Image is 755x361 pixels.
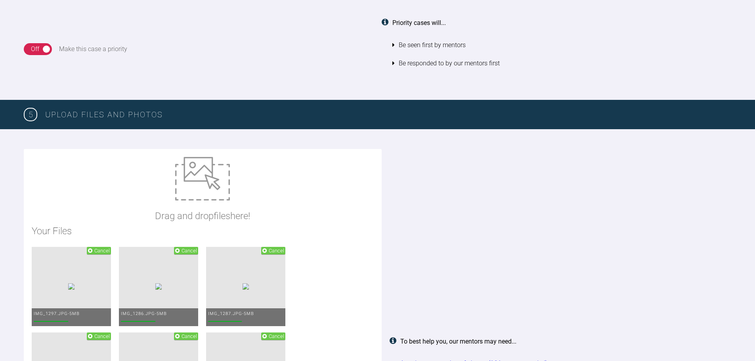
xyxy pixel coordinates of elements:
[155,283,162,290] img: c0c44279-e70c-4d01-a851-5ce84adce498
[24,108,37,121] span: 5
[45,108,731,121] h3: Upload Files and Photos
[269,333,284,339] span: Cancel
[32,223,374,239] h2: Your Files
[400,338,516,345] strong: To best help you, our mentors may need...
[31,44,39,54] div: Off
[392,19,446,27] strong: Priority cases will...
[243,283,249,290] img: 989c11d6-1642-43a6-a50c-04110f59b1b6
[34,311,80,316] span: IMG_1297.JPG - 5MB
[392,36,732,54] li: Be seen first by mentors
[182,333,197,339] span: Cancel
[155,208,250,223] p: Drag and drop files here!
[59,44,127,54] div: Make this case a priority
[208,311,254,316] span: IMG_1287.JPG - 5MB
[269,248,284,254] span: Cancel
[94,333,110,339] span: Cancel
[68,283,75,290] img: 37378f0a-025c-4959-b1aa-90e348538489
[392,54,732,73] li: Be responded to by our mentors first
[182,248,197,254] span: Cancel
[121,311,167,316] span: IMG_1286.JPG - 5MB
[94,248,110,254] span: Cancel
